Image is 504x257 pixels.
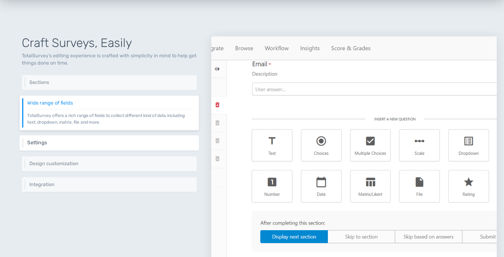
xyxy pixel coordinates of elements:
h6: Integration [29,182,192,187]
h6: Sections [29,80,192,85]
h6: Design customization [29,161,192,166]
h6: Wide range of fields [27,100,194,106]
h6: Settings [27,140,194,145]
h1: Craft Surveys, Easily [22,36,197,50]
p: TotalSurvey's editing experience is crafted with simplicity in mind to help get things done on time. [22,52,197,67]
p: TotalSurvey offers a rich range of fields to collect different kind of data including text, dropd... [27,109,194,125]
p: Control different aspects of your survey via a set of settings like welcome & thank you message, ... [27,145,194,146]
